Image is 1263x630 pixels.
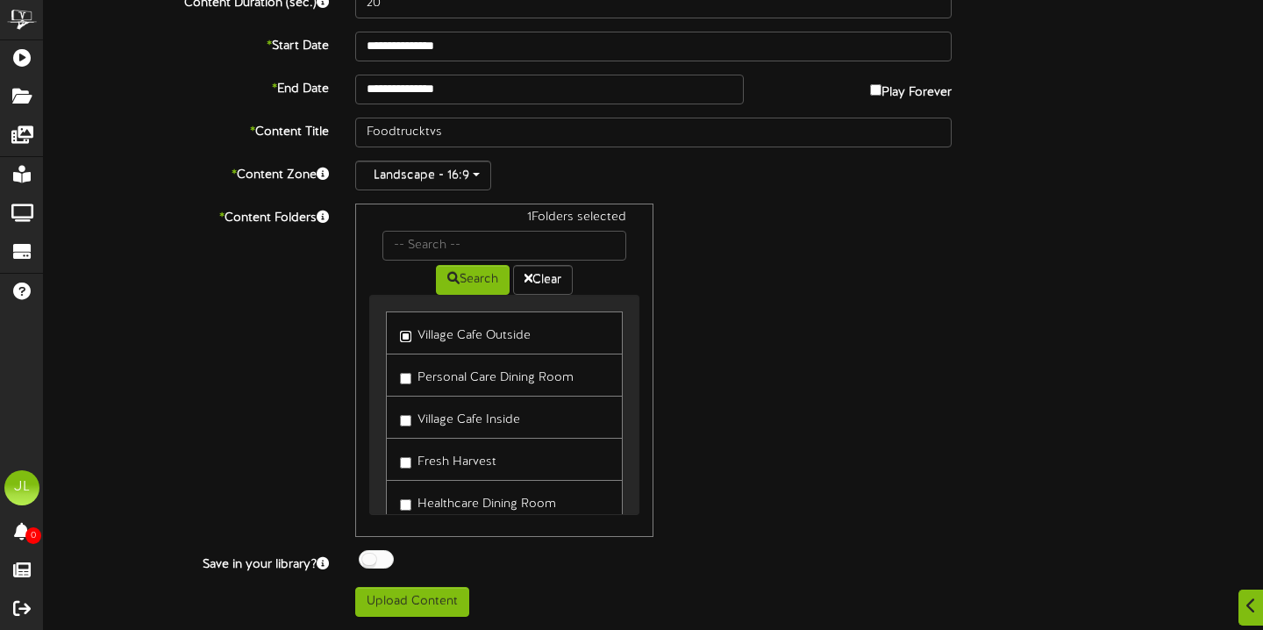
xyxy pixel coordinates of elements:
input: Fresh Harvest [400,457,411,469]
label: Personal Care Dining Room [400,363,574,387]
div: 1 Folders selected [369,209,639,231]
input: -- Search -- [382,231,626,261]
button: Clear [513,265,573,295]
input: Title of this Content [355,118,952,147]
span: 0 [25,527,41,544]
label: End Date [31,75,342,98]
button: Landscape - 16:9 [355,161,491,190]
button: Search [436,265,510,295]
input: Village Cafe Inside [400,415,411,426]
label: Play Forever [870,75,952,102]
label: Content Folders [31,204,342,227]
label: Village Cafe Inside [400,405,520,429]
label: Village Cafe Outside [400,321,531,345]
label: Content Title [31,118,342,141]
label: Start Date [31,32,342,55]
div: JL [4,470,39,505]
input: Play Forever [870,84,881,96]
input: Healthcare Dining Room [400,499,411,511]
label: Healthcare Dining Room [400,490,556,513]
label: Save in your library? [31,550,342,574]
input: Village Cafe Outside [400,331,411,342]
label: Fresh Harvest [400,447,496,471]
button: Upload Content [355,587,469,617]
input: Personal Care Dining Room [400,373,411,384]
label: Content Zone [31,161,342,184]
